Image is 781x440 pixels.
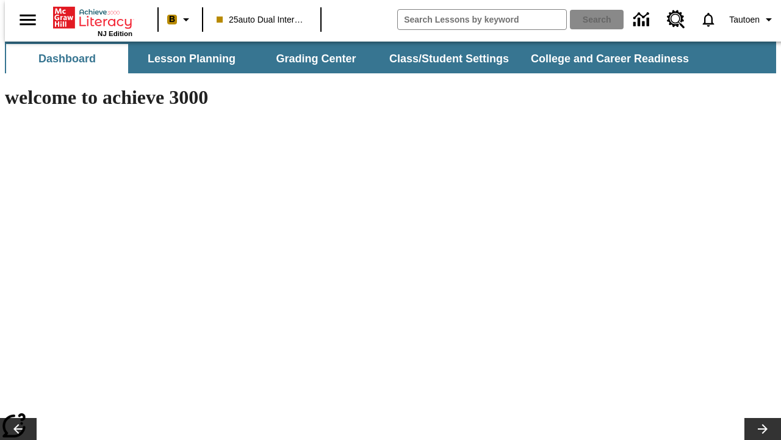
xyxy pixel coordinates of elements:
button: Dashboard [6,44,128,73]
button: Lesson Planning [131,44,253,73]
button: Lesson carousel, Next [744,418,781,440]
button: Class/Student Settings [380,44,519,73]
span: B [169,12,175,27]
button: Boost Class color is peach. Change class color [162,9,198,31]
button: College and Career Readiness [521,44,699,73]
button: Open side menu [10,2,46,38]
span: 25auto Dual International [217,13,307,26]
span: NJ Edition [98,30,132,37]
a: Resource Center, Will open in new tab [660,3,693,36]
input: search field [398,10,566,29]
button: Profile/Settings [724,9,781,31]
a: Notifications [693,4,724,35]
div: SubNavbar [5,42,776,73]
a: Data Center [626,3,660,37]
div: Home [53,4,132,37]
button: Grading Center [255,44,377,73]
div: SubNavbar [5,44,700,73]
a: Home [53,5,132,30]
h1: welcome to achieve 3000 [5,86,532,109]
span: Tautoen [729,13,760,26]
